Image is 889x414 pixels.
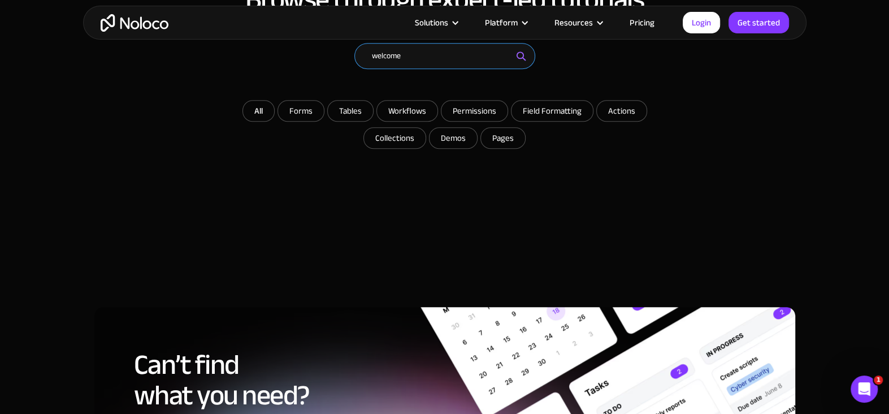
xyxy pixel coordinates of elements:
a: Get started [728,12,789,33]
input: Search tutorials by keyword... [354,43,535,69]
div: Solutions [415,15,448,30]
h2: Can’t find what you need? [134,350,419,411]
div: Resources [540,15,615,30]
a: home [101,14,168,32]
iframe: Intercom live chat [851,376,878,403]
a: All [242,100,275,122]
a: Pricing [615,15,669,30]
div: Resources [554,15,593,30]
div: Platform [485,15,518,30]
div: Platform [471,15,540,30]
div: Solutions [401,15,471,30]
span: 1 [874,376,883,385]
form: Email Form [219,43,671,152]
a: Login [683,12,720,33]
